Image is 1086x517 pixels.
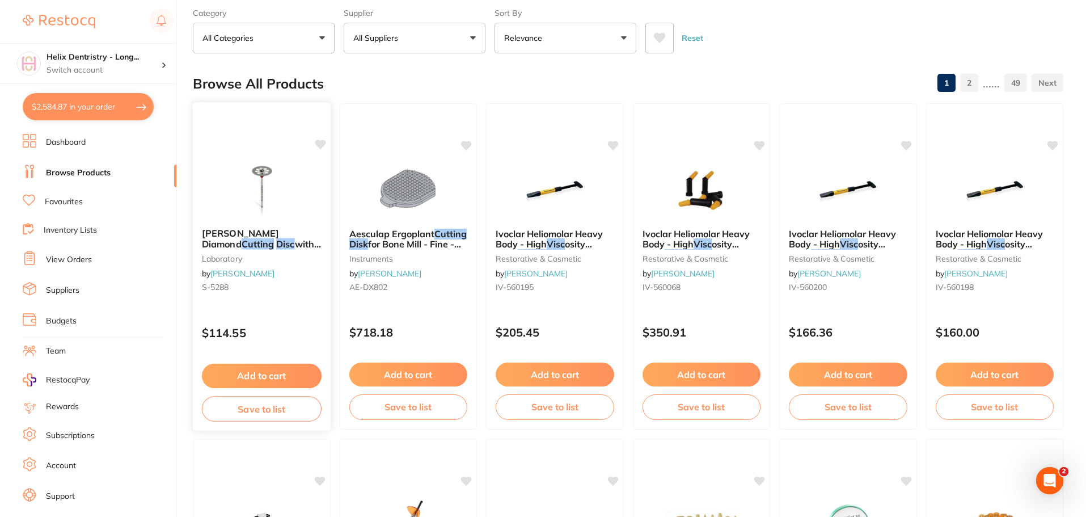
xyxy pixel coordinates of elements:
[46,167,111,179] a: Browse Products
[840,238,858,250] em: Visc
[643,268,715,279] span: by
[46,430,95,442] a: Subscriptions
[344,8,485,18] label: Supplier
[811,163,885,220] img: Ivoclar Heliomolar Heavy Body - High Viscosity Light Curing Microfilled Composite - Shade D2 - 3g...
[518,163,591,220] img: Ivoclar Heliomolar Heavy Body - High Viscosity Light Curing Microfilled Composite - Shade 140 /A2...
[504,32,547,44] p: Relevance
[349,268,421,279] span: by
[789,282,827,292] span: IV-560200
[193,23,335,53] button: All Categories
[936,394,1054,419] button: Save to list
[643,326,761,339] p: $350.91
[789,394,907,419] button: Save to list
[936,249,1053,281] span: Microfilled Composite - Shade 130 /B2 - 3g Syringe
[46,460,76,472] a: Account
[23,93,154,120] button: $2,584.87 in your order
[18,52,40,75] img: Helix Dentristry - Long Jetty
[495,23,636,53] button: Relevance
[202,228,279,250] span: [PERSON_NAME] Diamond
[665,249,694,260] em: Curing
[789,268,861,279] span: by
[358,268,421,279] a: [PERSON_NAME]
[202,254,322,263] small: laboratory
[789,238,885,260] span: osity Light
[23,373,36,386] img: RestocqPay
[958,163,1032,220] img: Ivoclar Heliomolar Heavy Body - High Viscosity Light Curing Microfilled Composite - Shade 130 /B2...
[936,363,1054,386] button: Add to cart
[349,228,434,239] span: Aesculap Ergoplant
[344,23,485,53] button: All Suppliers
[495,8,636,18] label: Sort By
[987,238,1005,250] em: Visc
[643,229,761,250] b: Ivoclar Heliomolar Heavy Body - High Viscosity Light Curing Microfilled Composite - 210/A3 - 0.25...
[983,77,1000,90] p: ......
[496,254,614,263] small: restorative & cosmetic
[23,9,95,35] a: Restocq Logo
[958,249,987,260] em: Curing
[789,326,907,339] p: $166.36
[496,363,614,386] button: Add to cart
[47,65,161,76] p: Switch account
[46,346,66,357] a: Team
[349,394,468,419] button: Save to list
[434,228,467,239] em: Cutting
[202,32,258,44] p: All Categories
[694,238,712,250] em: Visc
[349,282,387,292] span: AE-DX802
[202,238,321,260] span: with Mandrel
[936,254,1054,263] small: restorative & cosmetic
[276,238,294,250] em: Disc
[936,268,1008,279] span: by
[678,23,707,53] button: Reset
[797,268,861,279] a: [PERSON_NAME]
[349,238,461,260] span: for Bone Mill - Fine - DX802R
[46,254,92,266] a: View Orders
[349,326,468,339] p: $718.18
[1004,72,1027,94] a: 49
[202,326,322,339] p: $114.55
[193,76,324,92] h2: Browse All Products
[936,282,974,292] span: IV-560198
[202,282,229,292] span: S-5288
[944,268,1008,279] a: [PERSON_NAME]
[936,326,1054,339] p: $160.00
[496,229,614,250] b: Ivoclar Heliomolar Heavy Body - High Viscosity Light Curing Microfilled Composite - Shade 140 /A2...
[225,162,299,219] img: Scheu Diamond Cutting Disc with Mandrel
[45,196,83,208] a: Favourites
[643,254,761,263] small: restorative & cosmetic
[547,238,565,250] em: Visc
[936,228,1043,250] span: Ivoclar Heliomolar Heavy Body - High
[789,229,907,250] b: Ivoclar Heliomolar Heavy Body - High Viscosity Light Curing Microfilled Composite - Shade D2 - 3g...
[1036,467,1063,494] iframe: Intercom live chat
[496,228,603,250] span: Ivoclar Heliomolar Heavy Body - High
[202,268,274,279] span: by
[349,254,468,263] small: instruments
[936,238,1032,260] span: osity Light
[349,229,468,250] b: Aesculap Ergoplant Cutting Disk for Bone Mill - Fine - DX802R
[643,238,739,260] span: osity Light
[46,285,79,296] a: Suppliers
[643,394,761,419] button: Save to list
[496,282,534,292] span: IV-560195
[353,32,403,44] p: All Suppliers
[202,228,322,249] b: Scheu Diamond Cutting Disc with Mandrel
[349,238,368,250] em: Disk
[44,225,97,236] a: Inventory Lists
[789,363,907,386] button: Add to cart
[496,238,592,260] span: osity Light
[23,15,95,28] img: Restocq Logo
[242,238,274,250] em: Cutting
[46,401,79,413] a: Rewards
[496,249,614,281] span: Microfilled Composite - Shade 140 /A2 - 3g Syringe
[193,8,335,18] label: Category
[937,72,956,94] a: 1
[1059,467,1068,476] span: 2
[23,373,90,386] a: RestocqPay
[496,268,568,279] span: by
[936,229,1054,250] b: Ivoclar Heliomolar Heavy Body - High Viscosity Light Curing Microfilled Composite - Shade 130 /B2...
[46,137,86,148] a: Dashboard
[46,375,90,386] span: RestocqPay
[46,316,77,327] a: Budgets
[643,363,761,386] button: Add to cart
[371,163,445,220] img: Aesculap Ergoplant Cutting Disk for Bone Mill - Fine - DX802R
